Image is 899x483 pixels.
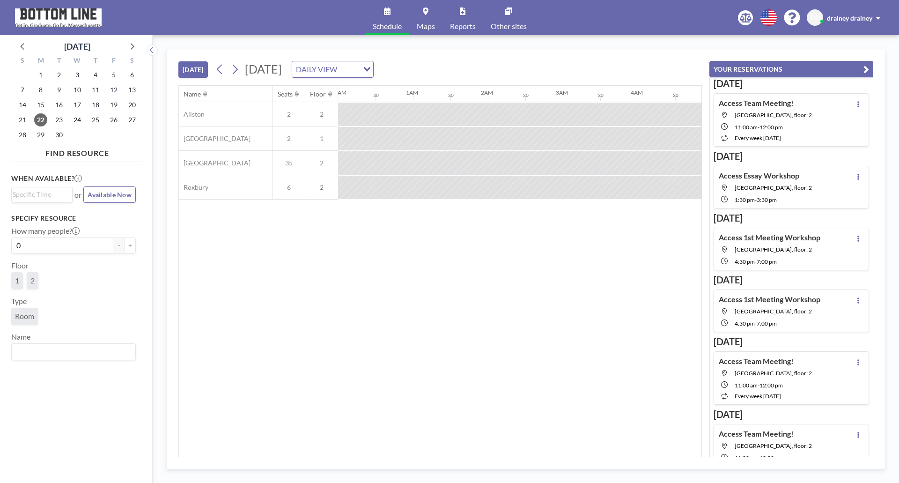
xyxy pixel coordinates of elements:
[450,22,476,30] span: Reports
[305,134,338,143] span: 1
[14,55,32,67] div: S
[123,55,141,67] div: S
[34,68,47,82] span: Monday, September 1, 2025
[273,183,305,192] span: 6
[89,68,102,82] span: Thursday, September 4, 2025
[125,68,139,82] span: Saturday, September 6, 2025
[735,442,812,449] span: Mission Hill, floor: 2
[373,22,402,30] span: Schedule
[179,183,208,192] span: Roxbury
[107,68,120,82] span: Friday, September 5, 2025
[125,238,136,253] button: +
[107,113,120,126] span: Friday, September 26, 2025
[735,196,755,203] span: 1:30 PM
[179,134,251,143] span: [GEOGRAPHIC_DATA]
[52,83,66,97] span: Tuesday, September 9, 2025
[89,98,102,111] span: Thursday, September 18, 2025
[34,98,47,111] span: Monday, September 15, 2025
[758,124,759,131] span: -
[759,382,783,389] span: 12:00 PM
[71,68,84,82] span: Wednesday, September 3, 2025
[50,55,68,67] div: T
[68,55,87,67] div: W
[107,83,120,97] span: Friday, September 12, 2025
[481,89,493,96] div: 2AM
[245,62,282,76] span: [DATE]
[598,92,604,98] div: 30
[15,8,102,27] img: organization-logo
[89,83,102,97] span: Thursday, September 11, 2025
[273,134,305,143] span: 2
[178,61,208,78] button: [DATE]
[759,454,783,461] span: 12:00 PM
[125,83,139,97] span: Saturday, September 13, 2025
[16,128,29,141] span: Sunday, September 28, 2025
[292,61,373,77] div: Search for option
[811,14,820,22] span: DD
[52,128,66,141] span: Tuesday, September 30, 2025
[719,233,820,242] h4: Access 1st Meeting Workshop
[16,98,29,111] span: Sunday, September 14, 2025
[11,297,27,306] label: Type
[417,22,435,30] span: Maps
[34,128,47,141] span: Monday, September 29, 2025
[179,110,205,119] span: Allston
[340,63,358,75] input: Search for option
[34,113,47,126] span: Monday, September 22, 2025
[406,89,418,96] div: 1AM
[735,246,812,253] span: Mission Hill, floor: 2
[71,98,84,111] span: Wednesday, September 17, 2025
[719,429,794,438] h4: Access Team Meeting!
[11,261,29,270] label: Floor
[714,78,869,89] h3: [DATE]
[179,159,251,167] span: [GEOGRAPHIC_DATA]
[714,150,869,162] h3: [DATE]
[71,113,84,126] span: Wednesday, September 24, 2025
[52,98,66,111] span: Tuesday, September 16, 2025
[757,258,777,265] span: 7:00 PM
[273,110,305,119] span: 2
[709,61,873,77] button: YOUR RESERVATIONS
[714,336,869,348] h3: [DATE]
[735,134,781,141] span: every week [DATE]
[64,40,90,53] div: [DATE]
[735,320,755,327] span: 4:30 PM
[88,191,132,199] span: Available Now
[556,89,568,96] div: 3AM
[714,409,869,420] h3: [DATE]
[448,92,454,98] div: 30
[491,22,527,30] span: Other sites
[30,276,35,285] span: 2
[13,346,130,358] input: Search for option
[305,110,338,119] span: 2
[735,308,812,315] span: Mission Hill, floor: 2
[523,92,529,98] div: 30
[331,89,346,96] div: 12AM
[32,55,50,67] div: M
[52,113,66,126] span: Tuesday, September 23, 2025
[673,92,678,98] div: 30
[631,89,643,96] div: 4AM
[16,113,29,126] span: Sunday, September 21, 2025
[755,320,757,327] span: -
[12,187,72,201] div: Search for option
[735,258,755,265] span: 4:30 PM
[735,184,812,191] span: Mission Hill, floor: 2
[104,55,123,67] div: F
[719,295,820,304] h4: Access 1st Meeting Workshop
[11,226,80,236] label: How many people?
[71,83,84,97] span: Wednesday, September 10, 2025
[125,113,139,126] span: Saturday, September 27, 2025
[86,55,104,67] div: T
[107,98,120,111] span: Friday, September 19, 2025
[758,382,759,389] span: -
[16,83,29,97] span: Sunday, September 7, 2025
[74,190,81,200] span: or
[714,212,869,224] h3: [DATE]
[89,113,102,126] span: Thursday, September 25, 2025
[310,90,326,98] div: Floor
[759,124,783,131] span: 12:00 PM
[719,171,799,180] h4: Access Essay Workshop
[15,276,19,285] span: 1
[83,186,136,203] button: Available Now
